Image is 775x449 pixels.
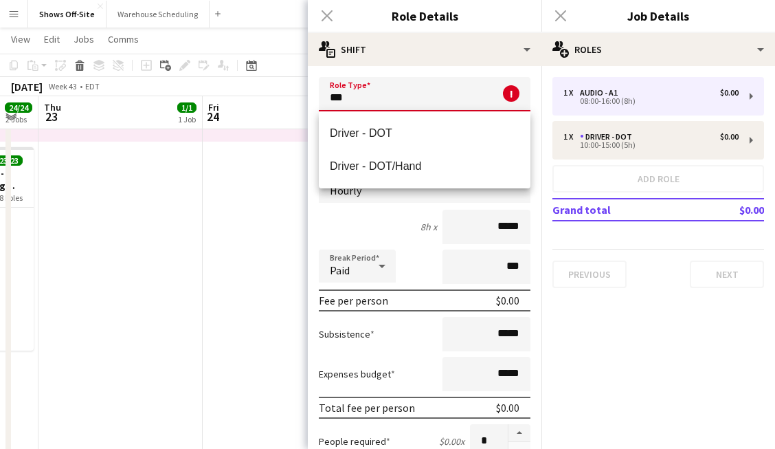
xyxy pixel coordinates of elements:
[330,263,350,277] span: Paid
[420,221,437,233] div: 8h x
[496,401,519,415] div: $0.00
[563,142,739,149] div: 10:00-15:00 (5h)
[439,435,464,448] div: $0.00 x
[720,88,739,98] div: $0.00
[28,1,106,28] button: Shows Off-Site
[720,132,739,142] div: $0.00
[330,184,361,197] span: Hourly
[108,33,139,45] span: Comms
[330,127,519,140] span: Driver - DOT
[68,30,100,48] a: Jobs
[5,30,36,48] a: View
[319,368,395,380] label: Expenses budget
[45,81,80,91] span: Week 43
[208,101,219,113] span: Fri
[308,33,541,66] div: Shift
[85,81,100,91] div: EDT
[42,109,61,124] span: 23
[508,424,530,442] button: Increase
[102,30,144,48] a: Comms
[11,80,43,94] div: [DATE]
[106,1,210,28] button: Warehouse Scheduling
[563,132,580,142] div: 1 x
[5,114,32,124] div: 2 Jobs
[496,294,519,307] div: $0.00
[5,102,32,113] span: 24/24
[178,114,196,124] div: 1 Job
[74,33,94,45] span: Jobs
[177,102,196,113] span: 1/1
[319,435,390,448] label: People required
[580,132,638,142] div: Driver - DOT
[11,33,30,45] span: View
[541,33,775,66] div: Roles
[330,160,519,173] span: Driver - DOT/Hand
[319,328,374,340] label: Subsistence
[38,30,65,48] a: Edit
[699,199,764,221] td: $0.00
[541,7,775,25] h3: Job Details
[580,88,623,98] div: Audio - A1
[563,98,739,105] div: 08:00-16:00 (8h)
[319,294,388,307] div: Fee per person
[552,199,699,221] td: Grand total
[308,7,541,25] h3: Role Details
[44,101,61,113] span: Thu
[563,88,580,98] div: 1 x
[206,109,219,124] span: 24
[319,401,415,415] div: Total fee per person
[44,33,60,45] span: Edit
